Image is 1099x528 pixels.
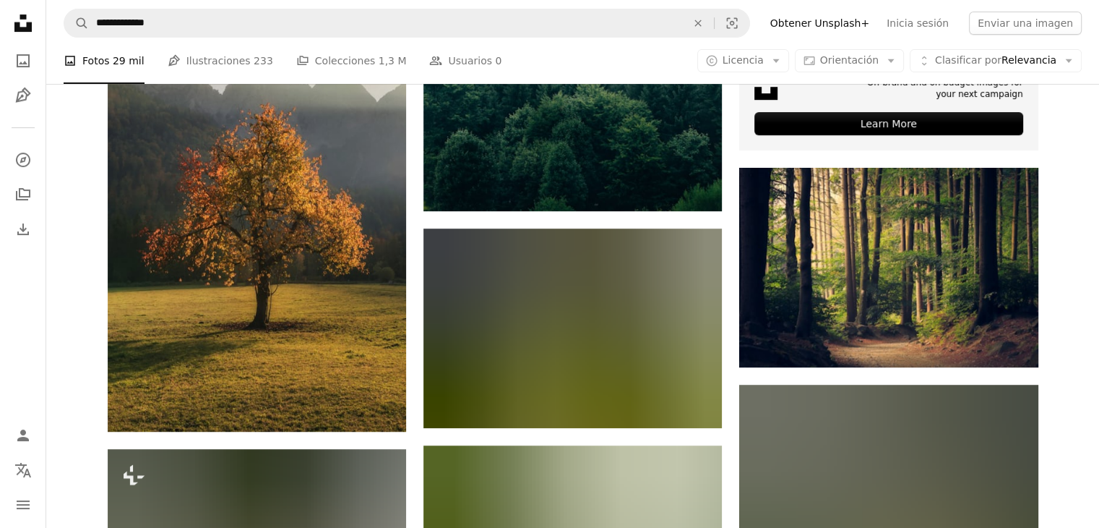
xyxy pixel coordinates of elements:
[723,54,764,66] span: Licencia
[9,81,38,110] a: Ilustraciones
[858,77,1022,101] span: On-brand and on budget images for your next campaign
[9,421,38,450] a: Iniciar sesión / Registrarse
[9,180,38,209] a: Colecciones
[697,49,789,72] button: Licencia
[64,9,89,37] button: Buscar en Unsplash
[715,9,749,37] button: Búsqueda visual
[429,38,501,84] a: Usuarios 0
[682,9,714,37] button: Borrar
[935,54,1056,68] span: Relevancia
[820,54,879,66] span: Orientación
[795,49,904,72] button: Orientación
[296,38,407,84] a: Colecciones 1,3 M
[379,53,407,69] span: 1,3 M
[935,54,1001,66] span: Clasificar por
[495,53,501,69] span: 0
[9,456,38,485] button: Idioma
[739,260,1038,273] a: árboles forestales
[9,9,38,41] a: Inicio — Unsplash
[9,145,38,174] a: Explorar
[762,12,878,35] a: Obtener Unsplash+
[878,12,957,35] a: Inicia sesión
[9,215,38,244] a: Historial de descargas
[64,9,750,38] form: Encuentra imágenes en todo el sitio
[168,38,273,84] a: Ilustraciones 233
[108,199,406,212] a: Un árbol solitario en un campo con montañas al fondo
[910,49,1082,72] button: Clasificar porRelevancia
[739,168,1038,367] img: árboles forestales
[9,46,38,75] a: Fotos
[754,77,777,100] img: file-1631678316303-ed18b8b5cb9cimage
[754,112,1022,135] div: Learn More
[254,53,273,69] span: 233
[423,229,722,427] img: Un grupo de árboles en un parque
[9,490,38,519] button: Menú
[423,321,722,334] a: Un grupo de árboles en un parque
[969,12,1082,35] button: Enviar una imagen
